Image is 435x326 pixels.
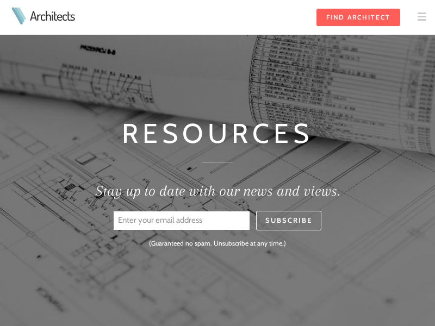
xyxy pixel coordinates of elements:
h2: Stay up to date with our news and views. [17,179,418,202]
h1: Resources [17,113,418,154]
div: (Guaranteed no spam. Unsubscribe at any time.) [17,239,418,248]
input: Subscribe [256,211,321,230]
a: Architects [30,9,74,22]
img: Architects [9,7,28,24]
a: FIND ARCHITECT [316,9,400,26]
